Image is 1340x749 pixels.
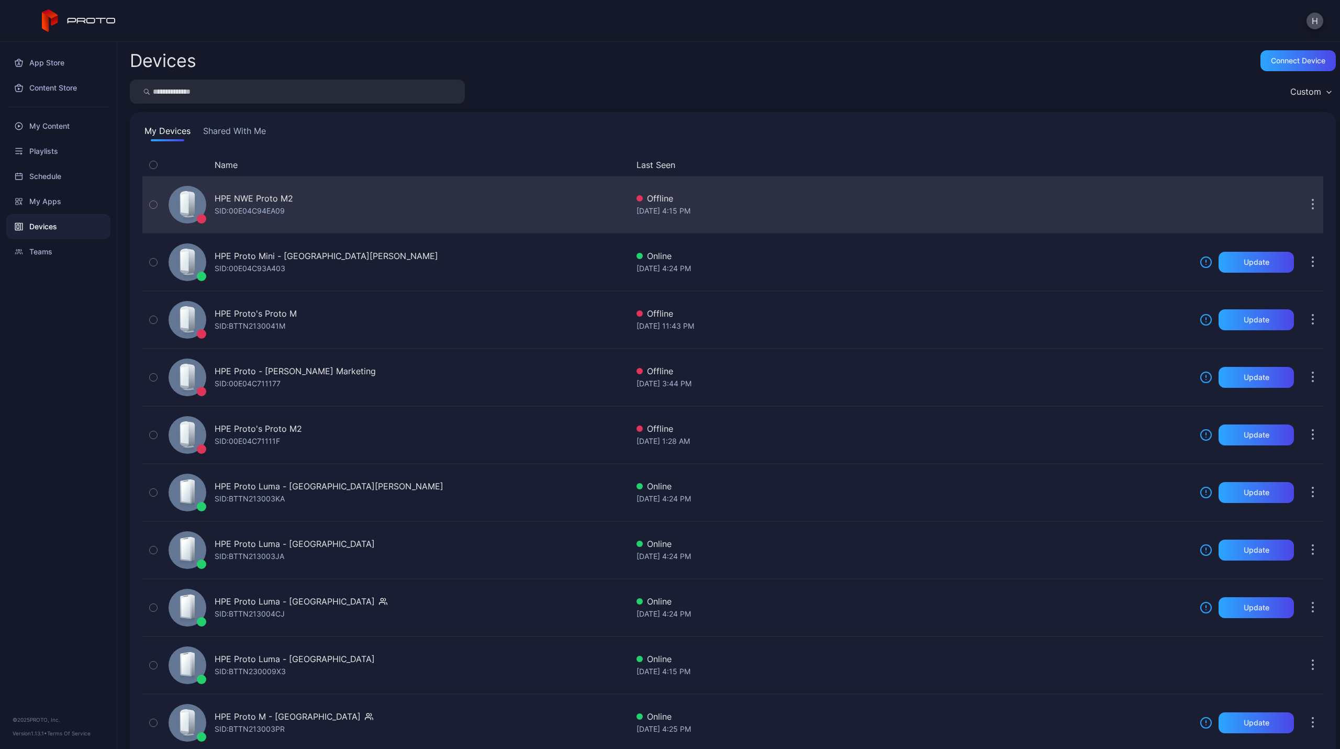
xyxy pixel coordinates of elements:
div: HPE Proto Mini - [GEOGRAPHIC_DATA][PERSON_NAME] [215,250,438,262]
span: Version 1.13.1 • [13,730,47,736]
div: SID: BTTN2130041M [215,320,285,332]
div: Update [1244,431,1269,439]
button: Shared With Me [201,125,268,141]
div: SID: BTTN213003PR [215,723,285,735]
div: SID: 00E04C94EA09 [215,205,285,217]
div: Offline [636,365,1191,377]
div: [DATE] 4:15 PM [636,665,1191,678]
div: SID: BTTN213004CJ [215,608,285,620]
div: Update [1244,258,1269,266]
div: SID: BTTN230009X3 [215,665,286,678]
div: HPE Proto Luma - [GEOGRAPHIC_DATA] [215,653,375,665]
div: [DATE] 1:28 AM [636,435,1191,448]
div: © 2025 PROTO, Inc. [13,716,104,724]
div: [DATE] 3:44 PM [636,377,1191,390]
div: HPE Proto's Proto M [215,307,297,320]
a: Teams [6,239,110,264]
div: HPE Proto Luma - [GEOGRAPHIC_DATA] [215,538,375,550]
button: Update [1219,367,1294,388]
div: Update [1244,373,1269,382]
button: Connect device [1260,50,1336,71]
div: [DATE] 4:24 PM [636,550,1191,563]
a: Playlists [6,139,110,164]
div: Offline [636,422,1191,435]
div: Offline [636,192,1191,205]
a: Content Store [6,75,110,100]
a: App Store [6,50,110,75]
div: SID: BTTN213003JA [215,550,284,563]
button: Update [1219,252,1294,273]
div: HPE Proto Luma - [GEOGRAPHIC_DATA][PERSON_NAME] [215,480,443,493]
div: Online [636,653,1191,665]
div: [DATE] 4:25 PM [636,723,1191,735]
div: SID: 00E04C71111F [215,435,280,448]
a: My Apps [6,189,110,214]
div: [DATE] 4:24 PM [636,608,1191,620]
div: HPE Proto - [PERSON_NAME] Marketing [215,365,376,377]
button: Update [1219,540,1294,561]
button: Update [1219,712,1294,733]
div: HPE Proto's Proto M2 [215,422,302,435]
div: Update [1244,488,1269,497]
a: Schedule [6,164,110,189]
a: Terms Of Service [47,730,91,736]
button: Update [1219,424,1294,445]
button: Update [1219,309,1294,330]
div: Online [636,480,1191,493]
div: Online [636,250,1191,262]
div: Online [636,538,1191,550]
button: Update [1219,482,1294,503]
a: Devices [6,214,110,239]
div: Update Device [1196,159,1290,171]
div: HPE NWE Proto M2 [215,192,293,205]
button: My Devices [142,125,193,141]
div: Update [1244,603,1269,612]
button: Custom [1285,80,1336,104]
button: Update [1219,597,1294,618]
div: Online [636,595,1191,608]
div: SID: 00E04C711177 [215,377,281,390]
div: Options [1302,159,1323,171]
div: Online [636,710,1191,723]
div: Update [1244,719,1269,727]
button: Name [215,159,238,171]
div: [DATE] 4:15 PM [636,205,1191,217]
div: Offline [636,307,1191,320]
div: Update [1244,316,1269,324]
div: [DATE] 11:43 PM [636,320,1191,332]
a: My Content [6,114,110,139]
button: Last Seen [636,159,1187,171]
div: [DATE] 4:24 PM [636,262,1191,275]
button: H [1306,13,1323,29]
div: Custom [1290,86,1321,97]
div: HPE Proto Luma - [GEOGRAPHIC_DATA] [215,595,375,608]
div: SID: BTTN213003KA [215,493,285,505]
div: [DATE] 4:24 PM [636,493,1191,505]
div: Update [1244,546,1269,554]
div: SID: 00E04C93A403 [215,262,285,275]
h2: Devices [130,51,196,70]
div: Connect device [1271,57,1325,65]
div: HPE Proto M - [GEOGRAPHIC_DATA] [215,710,361,723]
